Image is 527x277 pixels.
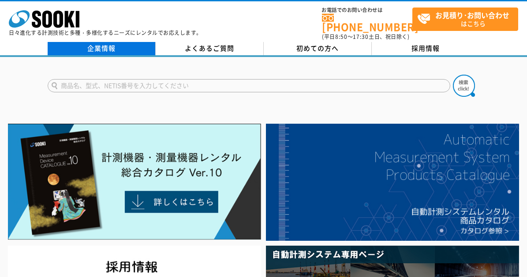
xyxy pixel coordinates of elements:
[417,8,518,30] span: はこちら
[412,8,518,31] a: お見積り･お問い合わせはこちら
[48,79,450,92] input: 商品名、型式、NETIS番号を入力してください
[372,42,480,55] a: 採用情報
[296,43,339,53] span: 初めての方へ
[9,30,202,35] p: 日々進化する計測技術と多種・多様化するニーズにレンタルでお応えします。
[453,75,475,97] img: btn_search.png
[264,42,372,55] a: 初めての方へ
[353,33,369,41] span: 17:30
[435,10,509,20] strong: お見積り･お問い合わせ
[335,33,348,41] span: 8:50
[8,124,261,240] img: Catalog Ver10
[266,124,519,241] img: 自動計測システムカタログ
[48,42,156,55] a: 企業情報
[322,14,412,32] a: [PHONE_NUMBER]
[322,8,412,13] span: お電話でのお問い合わせは
[156,42,264,55] a: よくあるご質問
[322,33,409,41] span: (平日 ～ 土日、祝日除く)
